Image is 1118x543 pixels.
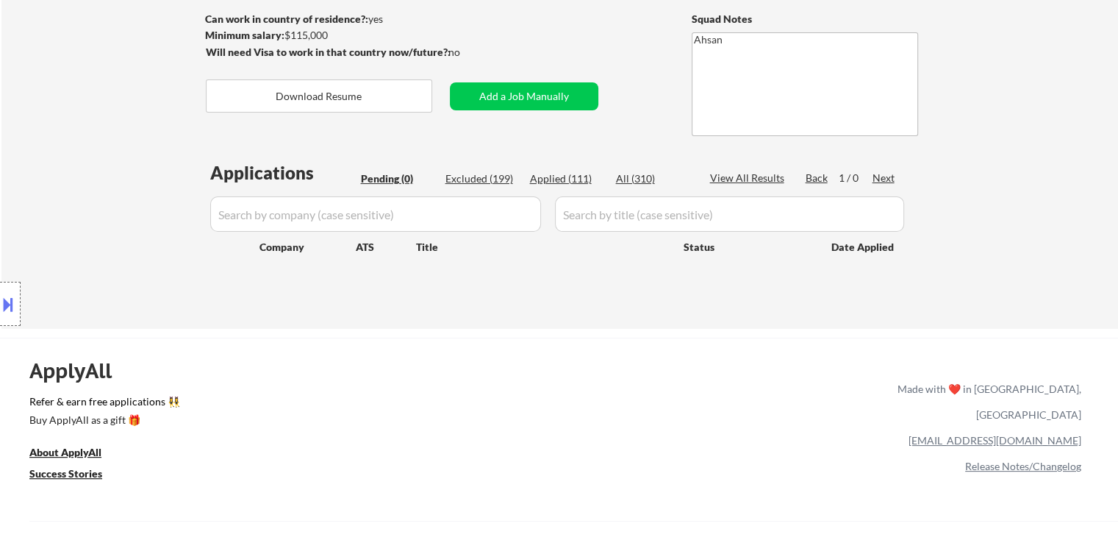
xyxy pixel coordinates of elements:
[206,79,432,113] button: Download Resume
[205,13,368,25] strong: Can work in country of residence?:
[206,46,451,58] strong: Will need Visa to work in that country now/future?:
[450,82,598,110] button: Add a Job Manually
[872,171,896,185] div: Next
[356,240,416,255] div: ATS
[530,171,603,186] div: Applied (111)
[684,233,810,260] div: Status
[445,171,519,186] div: Excluded (199)
[965,460,1081,472] a: Release Notes/Changelog
[616,171,689,186] div: All (310)
[416,240,670,255] div: Title
[909,434,1081,447] a: [EMAIL_ADDRESS][DOMAIN_NAME]
[692,12,918,26] div: Squad Notes
[361,171,434,186] div: Pending (0)
[210,196,541,232] input: Search by company (case sensitive)
[806,171,829,185] div: Back
[892,376,1081,427] div: Made with ❤️ in [GEOGRAPHIC_DATA], [GEOGRAPHIC_DATA]
[448,45,490,60] div: no
[831,240,896,255] div: Date Applied
[210,164,356,182] div: Applications
[205,28,450,43] div: $115,000
[29,397,590,412] a: Refer & earn free applications 👯‍♀️
[205,29,284,41] strong: Minimum salary:
[710,171,789,185] div: View All Results
[555,196,904,232] input: Search by title (case sensitive)
[839,171,872,185] div: 1 / 0
[259,240,356,255] div: Company
[205,12,445,26] div: yes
